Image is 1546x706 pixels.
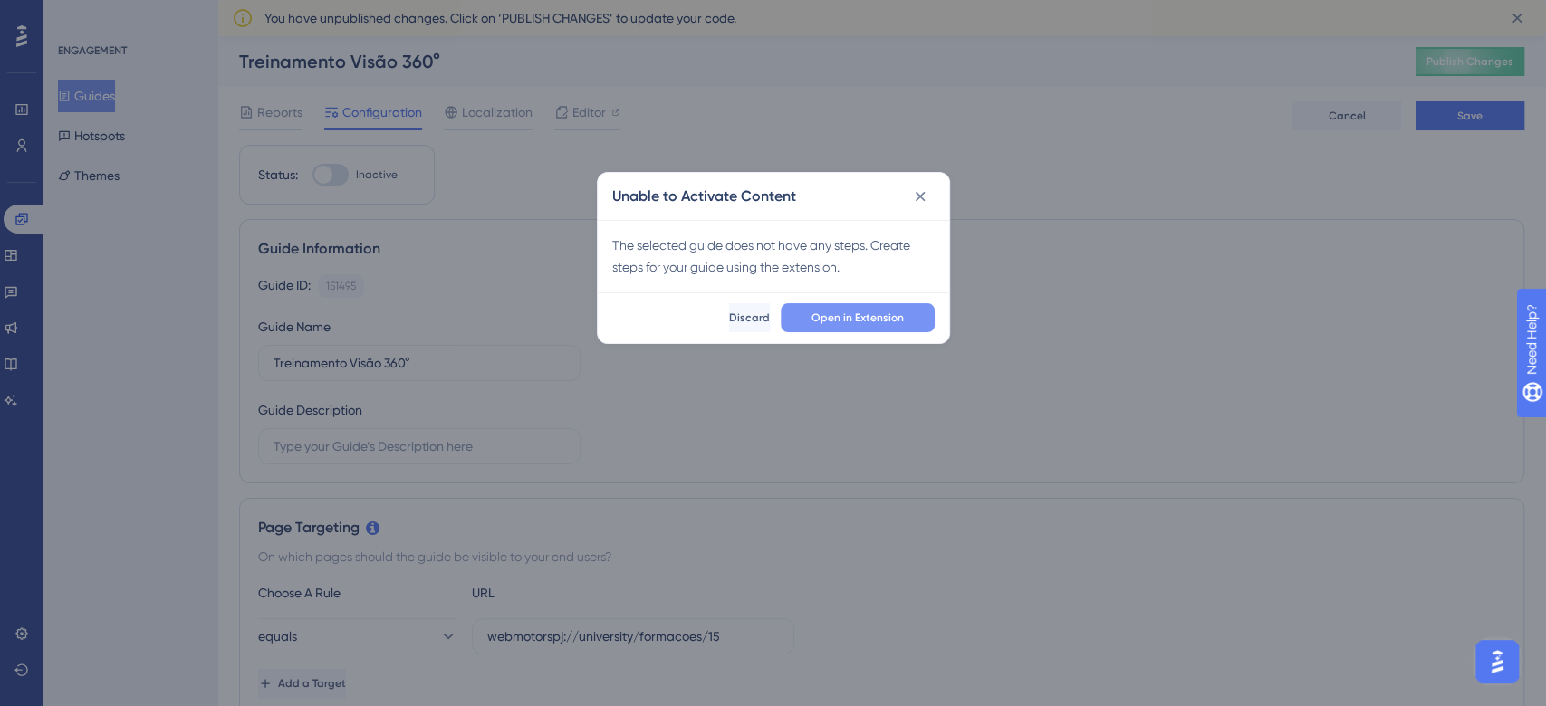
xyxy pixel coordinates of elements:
span: Need Help? [43,5,113,26]
iframe: UserGuiding AI Assistant Launcher [1470,634,1524,689]
span: Discard [729,310,770,325]
span: Open in Extension [811,310,904,325]
div: The selected guide does not have any steps. Create steps for your guide using the extension. [612,234,935,278]
h2: Unable to Activate Content [612,186,796,207]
